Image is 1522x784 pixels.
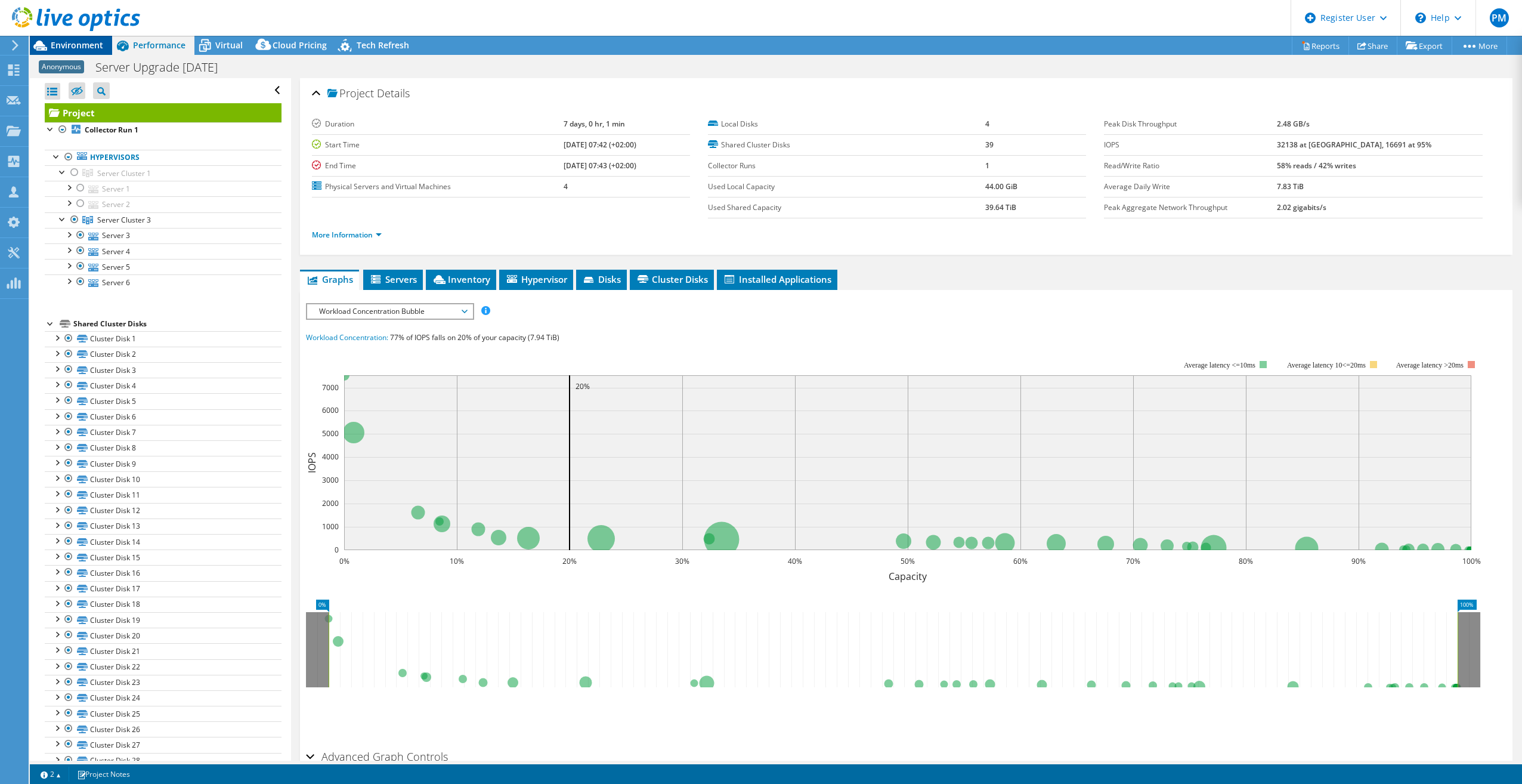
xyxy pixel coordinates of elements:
a: Cluster Disk 24 [45,690,281,706]
b: 39 [985,140,994,150]
text: 1000 [322,521,339,532]
label: Shared Cluster Disks [708,139,985,151]
label: Peak Disk Throughput [1104,118,1276,130]
h2: Advanced Graph Controls [306,745,448,768]
text: 100% [1462,556,1480,566]
a: Cluster Disk 28 [45,753,281,768]
label: Used Shared Capacity [708,202,985,214]
span: Inventory [432,273,490,285]
a: Server 3 [45,228,281,243]
a: Cluster Disk 18 [45,597,281,612]
b: 58% reads / 42% writes [1277,160,1356,171]
a: Cluster Disk 4 [45,378,281,393]
b: 4 [985,119,989,129]
label: End Time [312,160,564,172]
a: Cluster Disk 2 [45,347,281,362]
text: 90% [1351,556,1366,566]
b: Collector Run 1 [85,125,138,135]
span: Installed Applications [723,273,831,285]
tspan: Average latency <=10ms [1184,361,1255,369]
a: Project Notes [69,767,138,782]
span: Graphs [306,273,353,285]
text: 30% [675,556,689,566]
a: Cluster Disk 23 [45,675,281,690]
text: 80% [1239,556,1253,566]
a: Cluster Disk 8 [45,440,281,456]
label: IOPS [1104,139,1276,151]
span: Cloud Pricing [273,39,327,51]
span: Tech Refresh [357,39,409,51]
a: Server Cluster 1 [45,165,281,181]
label: Average Daily Write [1104,181,1276,193]
a: Cluster Disk 13 [45,518,281,534]
text: 40% [788,556,802,566]
text: Average latency >20ms [1396,361,1464,369]
a: Cluster Disk 20 [45,628,281,643]
svg: \n [1415,13,1426,23]
text: 60% [1013,556,1028,566]
text: 6000 [322,405,339,415]
a: Cluster Disk 6 [45,409,281,425]
b: [DATE] 07:43 (+02:00) [564,160,636,171]
a: Cluster Disk 26 [45,721,281,737]
b: [DATE] 07:42 (+02:00) [564,140,636,150]
a: 2 [32,767,69,782]
b: 7 days, 0 hr, 1 min [564,119,625,129]
label: Collector Runs [708,160,985,172]
a: Cluster Disk 9 [45,456,281,471]
b: 39.64 TiB [985,202,1016,212]
a: Cluster Disk 16 [45,565,281,581]
b: 4 [564,181,568,192]
a: More [1452,36,1507,55]
text: 4000 [322,452,339,462]
a: Cluster Disk 27 [45,737,281,752]
label: Read/Write Ratio [1104,160,1276,172]
label: Local Disks [708,118,985,130]
tspan: Average latency 10<=20ms [1287,361,1366,369]
a: Cluster Disk 1 [45,331,281,347]
b: 7.83 TiB [1277,181,1304,192]
a: Cluster Disk 12 [45,503,281,518]
h1: Server Upgrade [DATE] [90,61,236,74]
text: Capacity [889,570,927,583]
b: 32138 at [GEOGRAPHIC_DATA], 16691 at 95% [1277,140,1431,150]
span: Server Cluster 1 [97,168,151,178]
span: Servers [369,273,417,285]
label: Start Time [312,139,564,151]
text: 0% [339,556,349,566]
a: Cluster Disk 7 [45,425,281,440]
a: Cluster Disk 14 [45,534,281,550]
a: Server 5 [45,259,281,274]
span: Workload Concentration Bubble [313,304,466,319]
text: 20% [562,556,577,566]
a: Cluster Disk 11 [45,487,281,502]
b: 44.00 GiB [985,181,1017,192]
div: Shared Cluster Disks [73,317,281,331]
span: Virtual [215,39,243,51]
text: 0 [335,545,339,555]
a: Cluster Disk 22 [45,659,281,675]
a: Server 6 [45,274,281,290]
span: Cluster Disks [636,273,708,285]
label: Used Local Capacity [708,181,985,193]
span: Performance [133,39,185,51]
a: Server 1 [45,181,281,196]
span: PM [1490,8,1509,27]
span: Project [327,88,374,100]
span: Environment [51,39,103,51]
a: Reports [1292,36,1349,55]
label: Peak Aggregate Network Throughput [1104,202,1276,214]
text: 50% [901,556,915,566]
text: 20% [576,381,590,391]
span: Server Cluster 3 [97,215,151,225]
a: Cluster Disk 21 [45,643,281,659]
span: Hypervisor [505,273,567,285]
a: Server 2 [45,196,281,212]
label: Duration [312,118,564,130]
a: More Information [312,230,382,240]
label: Physical Servers and Virtual Machines [312,181,564,193]
text: 70% [1126,556,1140,566]
span: Details [377,86,410,100]
a: Project [45,103,281,122]
a: Cluster Disk 17 [45,581,281,597]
